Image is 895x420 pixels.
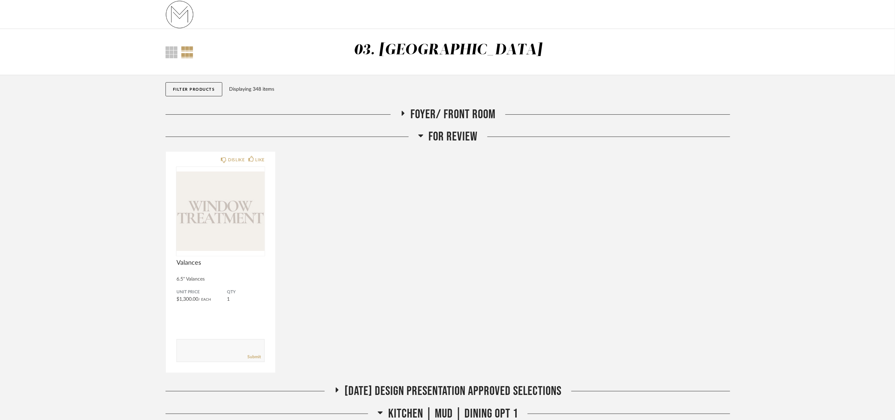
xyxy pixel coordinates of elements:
img: 731fa33b-e84c-4a12-b278-4e852f0fb334.png [166,0,194,29]
span: Unit Price [176,289,227,295]
span: Valances [176,259,265,267]
div: 03. [GEOGRAPHIC_DATA] [353,43,542,58]
button: Filter Products [166,82,222,96]
span: 1 [227,297,230,302]
span: Foyer/ Front Room [411,107,496,122]
a: Submit [247,354,261,360]
span: QTY [227,289,265,295]
div: 6.5" Valances [176,276,265,282]
div: DISLIKE [228,156,245,163]
span: [DATE] Design Presentation Approved selections [345,384,562,399]
span: / Each [198,298,211,301]
span: For Review [429,129,478,144]
span: $1,300.00 [176,297,198,302]
div: Displaying 348 items [229,85,727,93]
div: LIKE [256,156,265,163]
img: undefined [176,167,265,255]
